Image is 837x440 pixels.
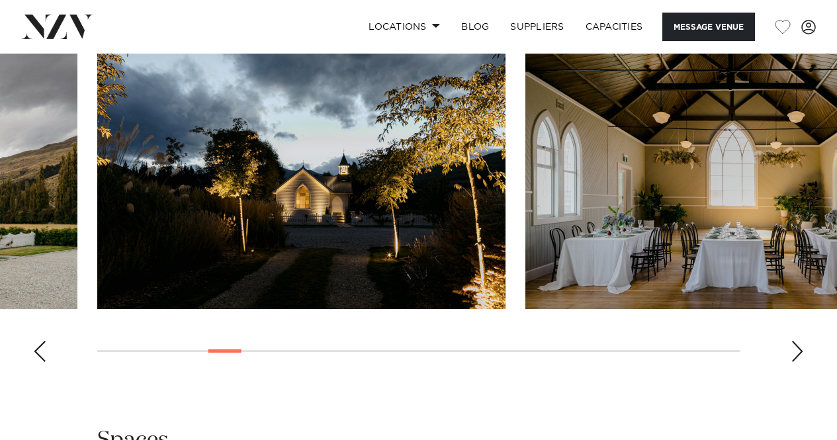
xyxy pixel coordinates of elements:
swiper-slide: 6 / 29 [97,9,506,309]
button: Message Venue [662,13,755,41]
a: BLOG [451,13,500,41]
a: Locations [358,13,451,41]
a: SUPPLIERS [500,13,574,41]
img: nzv-logo.png [21,15,93,38]
a: Capacities [575,13,654,41]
